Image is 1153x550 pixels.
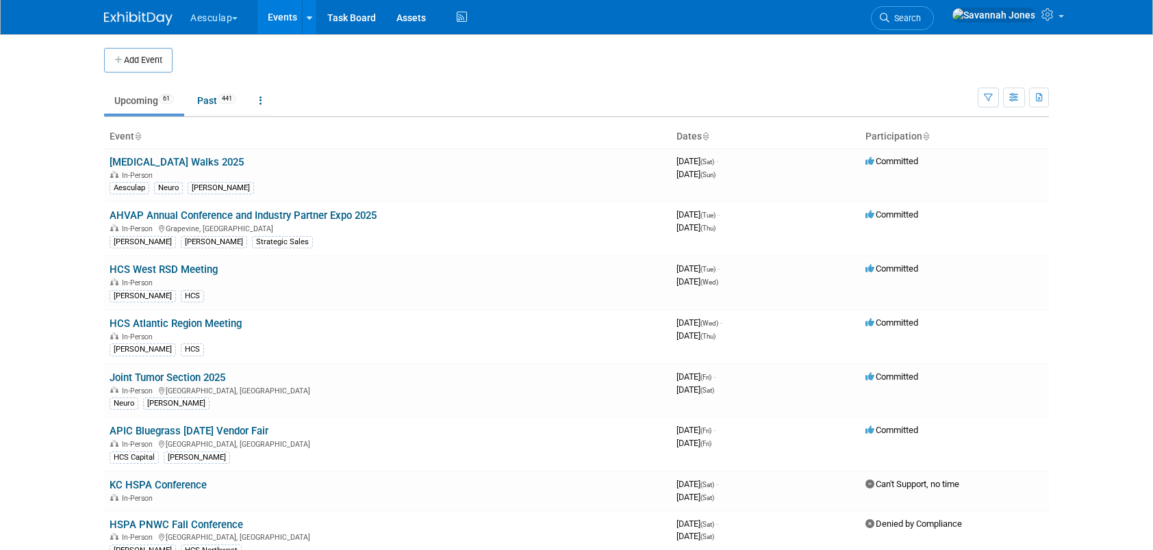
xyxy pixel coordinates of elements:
[122,171,157,180] span: In-Person
[865,156,918,166] span: Committed
[865,263,918,274] span: Committed
[889,13,921,23] span: Search
[676,222,715,233] span: [DATE]
[110,209,377,222] a: AHVAP Annual Conference and Industry Partner Expo 2025
[122,440,157,449] span: In-Person
[110,371,225,384] a: Joint Tumor Section 2025
[187,88,246,114] a: Past441
[110,397,138,410] div: Neuro
[676,169,715,179] span: [DATE]
[110,343,176,356] div: [PERSON_NAME]
[110,263,218,276] a: HCS West RSD Meeting
[110,290,176,302] div: [PERSON_NAME]
[676,492,714,502] span: [DATE]
[700,481,714,488] span: (Sat)
[110,182,149,194] div: Aesculap
[700,158,714,166] span: (Sat)
[702,131,709,142] a: Sort by Start Date
[865,371,918,382] span: Committed
[110,332,118,339] img: In-Person Event
[110,531,666,542] div: [GEOGRAPHIC_DATA], [GEOGRAPHIC_DATA]
[110,479,207,491] a: KC HSPA Conference
[122,224,157,233] span: In-Person
[700,265,715,273] span: (Tue)
[676,371,715,382] span: [DATE]
[700,427,711,434] span: (Fri)
[676,209,720,220] span: [DATE]
[860,125,1049,148] th: Participation
[713,425,715,435] span: -
[700,319,718,327] span: (Wed)
[676,156,718,166] span: [DATE]
[700,521,714,528] span: (Sat)
[110,438,666,449] div: [GEOGRAPHIC_DATA], [GEOGRAPHIC_DATA]
[110,156,244,168] a: [MEDICAL_DATA] Walks 2025
[154,182,183,194] div: Neuro
[181,343,204,356] div: HCS
[676,425,715,435] span: [DATE]
[865,519,962,529] span: Denied by Compliance
[122,278,157,287] span: In-Person
[134,131,141,142] a: Sort by Event Name
[716,519,718,529] span: -
[110,494,118,501] img: In-Person Event
[952,8,1036,23] img: Savannah Jones
[700,533,714,540] span: (Sat)
[700,494,714,501] span: (Sat)
[700,278,718,286] span: (Wed)
[181,236,247,248] div: [PERSON_NAME]
[218,94,236,104] span: 441
[676,479,718,489] span: [DATE]
[676,330,715,341] span: [DATE]
[676,438,711,448] span: [DATE]
[718,209,720,220] span: -
[718,263,720,274] span: -
[671,125,860,148] th: Dates
[716,156,718,166] span: -
[110,384,666,395] div: [GEOGRAPHIC_DATA], [GEOGRAPHIC_DATA]
[110,519,243,531] a: HSPA PNWC Fall Conference
[188,182,254,194] div: [PERSON_NAME]
[676,531,714,541] span: [DATE]
[700,374,711,381] span: (Fri)
[676,263,720,274] span: [DATE]
[104,12,173,25] img: ExhibitDay
[700,224,715,232] span: (Thu)
[252,236,313,248] div: Strategic Sales
[865,479,959,489] span: Can't Support, no time
[110,533,118,540] img: In-Person Event
[110,387,118,393] img: In-Person Event
[104,88,184,114] a: Upcoming61
[104,48,173,73] button: Add Event
[181,290,204,302] div: HCS
[676,519,718,529] span: [DATE]
[110,451,159,464] div: HCS Capital
[676,317,722,328] span: [DATE]
[700,171,715,179] span: (Sun)
[716,479,718,489] span: -
[159,94,174,104] span: 61
[104,125,671,148] th: Event
[110,222,666,233] div: Grapevine, [GEOGRAPHIC_DATA]
[700,211,715,219] span: (Tue)
[676,384,714,395] span: [DATE]
[720,317,722,328] span: -
[865,317,918,328] span: Committed
[700,440,711,447] span: (Fri)
[110,236,176,248] div: [PERSON_NAME]
[110,425,268,437] a: APIC Bluegrass [DATE] Vendor Fair
[676,276,718,287] span: [DATE]
[122,533,157,542] span: In-Person
[110,278,118,285] img: In-Person Event
[922,131,929,142] a: Sort by Participation Type
[110,171,118,178] img: In-Person Event
[110,317,242,330] a: HCS Atlantic Region Meeting
[143,397,210,410] div: [PERSON_NAME]
[110,440,118,447] img: In-Person Event
[164,451,230,464] div: [PERSON_NAME]
[110,224,118,231] img: In-Person Event
[700,332,715,340] span: (Thu)
[122,332,157,341] span: In-Person
[871,6,934,30] a: Search
[865,425,918,435] span: Committed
